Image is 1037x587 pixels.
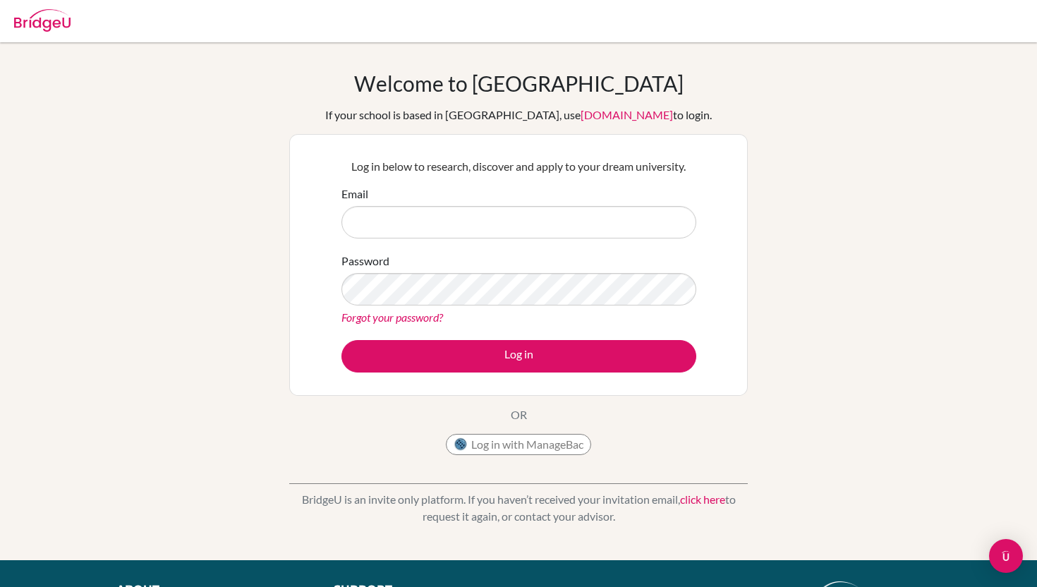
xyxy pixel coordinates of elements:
p: BridgeU is an invite only platform. If you haven’t received your invitation email, to request it ... [289,491,748,525]
a: click here [680,492,725,506]
div: Open Intercom Messenger [989,539,1023,573]
img: Bridge-U [14,9,71,32]
h1: Welcome to [GEOGRAPHIC_DATA] [354,71,684,96]
button: Log in with ManageBac [446,434,591,455]
div: If your school is based in [GEOGRAPHIC_DATA], use to login. [325,107,712,123]
a: Forgot your password? [341,310,443,324]
button: Log in [341,340,696,373]
label: Password [341,253,389,270]
a: [DOMAIN_NAME] [581,108,673,121]
p: OR [511,406,527,423]
label: Email [341,186,368,202]
p: Log in below to research, discover and apply to your dream university. [341,158,696,175]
